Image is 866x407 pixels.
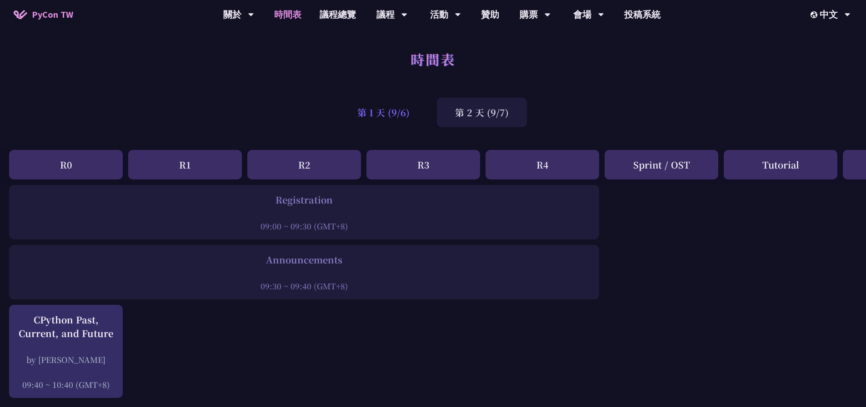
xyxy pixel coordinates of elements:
[5,3,82,26] a: PyCon TW
[14,220,595,232] div: 09:00 ~ 09:30 (GMT+8)
[339,98,428,127] div: 第 1 天 (9/6)
[247,150,361,179] div: R2
[811,11,820,18] img: Locale Icon
[32,8,73,21] span: PyCon TW
[14,354,118,365] div: by [PERSON_NAME]
[14,253,595,267] div: Announcements
[14,280,595,292] div: 09:30 ~ 09:40 (GMT+8)
[724,150,837,179] div: Tutorial
[14,313,118,390] a: CPython Past, Current, and Future by [PERSON_NAME] 09:40 ~ 10:40 (GMT+8)
[486,150,599,179] div: R4
[366,150,480,179] div: R3
[437,98,527,127] div: 第 2 天 (9/7)
[14,193,595,207] div: Registration
[605,150,718,179] div: Sprint / OST
[128,150,242,179] div: R1
[9,150,123,179] div: R0
[14,10,27,19] img: Home icon of PyCon TW 2025
[14,313,118,340] div: CPython Past, Current, and Future
[410,45,456,73] h1: 時間表
[14,379,118,390] div: 09:40 ~ 10:40 (GMT+8)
